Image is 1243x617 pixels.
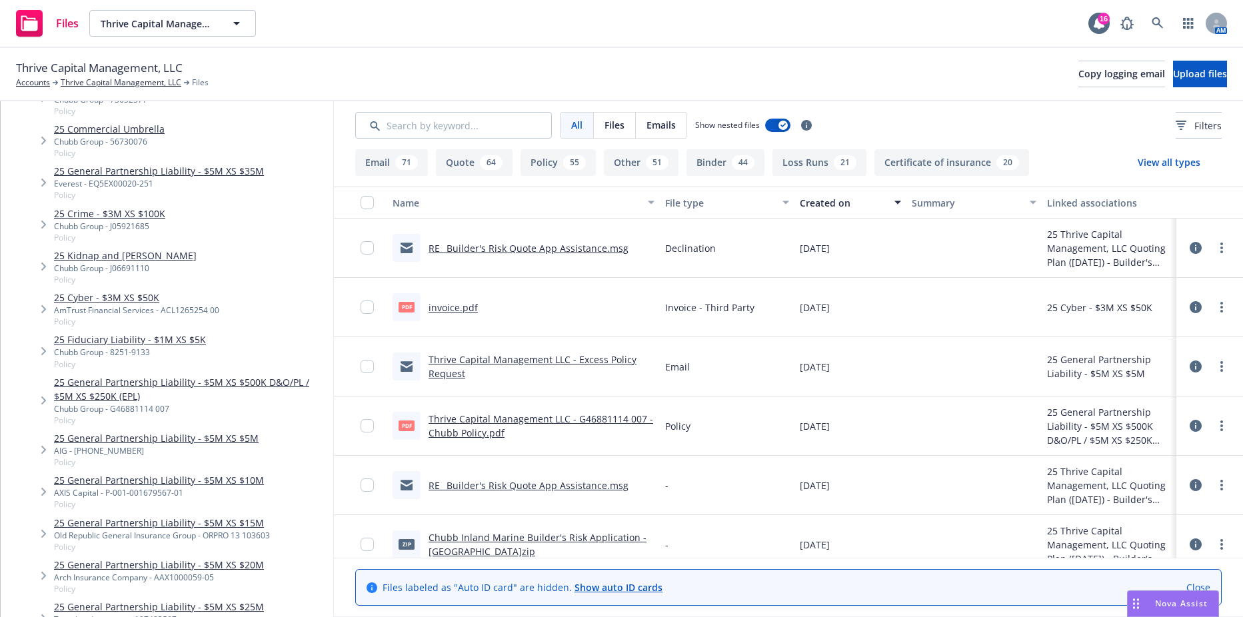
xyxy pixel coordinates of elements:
span: - [665,538,668,552]
span: Policy [54,189,264,201]
button: Binder [686,149,764,176]
a: 25 General Partnership Liability - $5M XS $35M [54,164,264,178]
a: Accounts [16,77,50,89]
input: Select all [361,196,374,209]
span: Show nested files [695,119,760,131]
div: 25 General Partnership Liability - $5M XS $500K D&O/PL / $5M XS $250K (EPL) [1047,405,1171,447]
span: [DATE] [800,360,830,374]
span: Files [56,18,79,29]
span: Policy [54,541,270,552]
span: Files [192,77,209,89]
div: AmTrust Financial Services - ACL1265254 00 [54,305,219,316]
button: Loss Runs [772,149,866,176]
button: Summary [906,187,1041,219]
button: Linked associations [1042,187,1176,219]
div: 16 [1098,9,1110,21]
input: Toggle Row Selected [361,538,374,551]
div: Drag to move [1128,591,1144,616]
input: Toggle Row Selected [361,241,374,255]
div: 25 Thrive Capital Management, LLC Quoting Plan ([DATE]) - Builder's Risk [1047,524,1171,566]
input: Toggle Row Selected [361,478,374,492]
span: [DATE] [800,419,830,433]
a: invoice.pdf [429,301,478,314]
button: Copy logging email [1078,61,1165,87]
div: 25 Cyber - $3M XS $50K [1047,301,1152,314]
div: 55 [563,155,586,170]
span: Policy [54,147,165,159]
div: Linked associations [1047,196,1171,210]
a: 25 Fiduciary Liability - $1M XS $5K [54,332,206,346]
div: 64 [480,155,503,170]
span: Policy [54,274,197,285]
button: Other [604,149,678,176]
div: Everest - EQ5EX00020-251 [54,178,264,189]
div: 51 [646,155,668,170]
div: Chubb Group - 56730076 [54,136,165,147]
a: Report a Bug [1114,10,1140,37]
div: Name [393,196,640,210]
a: more [1214,358,1230,374]
a: more [1214,240,1230,256]
a: 25 General Partnership Liability - $5M XS $10M [54,473,264,487]
input: Search by keyword... [355,112,552,139]
span: Emails [646,118,676,132]
a: more [1214,477,1230,493]
span: Thrive Capital Management, LLC [101,17,216,31]
span: Declination [665,241,716,255]
span: [DATE] [800,538,830,552]
a: 25 Kidnap and [PERSON_NAME] [54,249,197,263]
a: 25 General Partnership Liability - $5M XS $25M [54,600,264,614]
span: Upload files [1173,67,1227,80]
a: 25 General Partnership Liability - $5M XS $20M [54,558,264,572]
div: Created on [800,196,887,210]
span: Policy [54,583,264,594]
div: Chubb Group - J06691110 [54,263,197,274]
span: Filters [1194,119,1222,133]
span: zip [399,539,415,549]
div: 21 [834,155,856,170]
span: Email [665,360,690,374]
button: Quote [436,149,513,176]
div: 25 Thrive Capital Management, LLC Quoting Plan ([DATE]) - Builder's Risk [1047,227,1171,269]
span: - [665,478,668,492]
button: View all types [1116,149,1222,176]
span: [DATE] [800,241,830,255]
a: Search [1144,10,1171,37]
div: Old Republic General Insurance Group - ORPRO 13 103603 [54,530,270,541]
a: Close [1186,580,1210,594]
div: Chubb Group - 8251-9133 [54,346,206,358]
a: Thrive Capital Management LLC - Excess Policy Request [429,353,636,380]
button: File type [660,187,794,219]
a: Thrive Capital Management, LLC [61,77,181,89]
a: more [1214,299,1230,315]
span: Policy [665,419,690,433]
div: AXIS Capital - P-001-001679567-01 [54,487,264,498]
a: 25 Crime - $3M XS $100K [54,207,165,221]
div: AIG - [PHONE_NUMBER] [54,445,259,456]
span: Files [605,118,624,132]
span: Copy logging email [1078,67,1165,80]
a: 25 Commercial Umbrella [54,122,165,136]
input: Toggle Row Selected [361,301,374,314]
a: 25 General Partnership Liability - $5M XS $15M [54,516,270,530]
button: Filters [1176,112,1222,139]
a: 25 General Partnership Liability - $5M XS $5M [54,431,259,445]
a: more [1214,418,1230,434]
a: Thrive Capital Management LLC - G46881114 007 - Chubb Policy.pdf [429,412,653,439]
button: Thrive Capital Management, LLC [89,10,256,37]
span: pdf [399,302,415,312]
button: Email [355,149,428,176]
a: Files [11,5,84,42]
a: more [1214,536,1230,552]
div: 25 Thrive Capital Management, LLC Quoting Plan ([DATE]) - Builder's Risk [1047,464,1171,506]
span: pdf [399,420,415,430]
div: 71 [395,155,418,170]
a: RE_ Builder's Risk Quote App Assistance.msg [429,479,628,492]
span: [DATE] [800,478,830,492]
a: 25 Cyber - $3M XS $50K [54,291,219,305]
button: Policy [521,149,596,176]
button: Certificate of insurance [874,149,1029,176]
span: Thrive Capital Management, LLC [16,59,183,77]
span: Files labeled as "Auto ID card" are hidden. [383,580,662,594]
span: Policy [54,456,259,468]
